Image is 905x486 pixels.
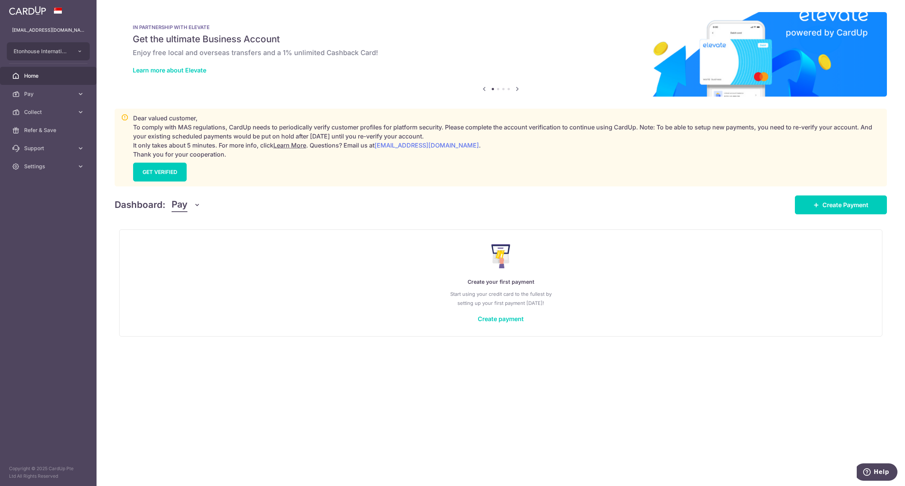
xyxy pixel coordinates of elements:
[133,66,206,74] a: Learn more about Elevate
[133,114,880,159] p: Dear valued customer, To comply with MAS regulations, CardUp needs to periodically verify custome...
[822,200,868,209] span: Create Payment
[491,244,511,268] img: Make Payment
[172,198,187,212] span: Pay
[135,289,867,308] p: Start using your credit card to the fullest by setting up your first payment [DATE]!
[9,6,46,15] img: CardUp
[273,141,306,149] a: Learn More
[12,26,84,34] p: [EMAIL_ADDRESS][DOMAIN_NAME]
[374,141,479,149] a: [EMAIL_ADDRESS][DOMAIN_NAME]
[7,42,90,60] button: Etonhouse International School Pte Ltd
[24,108,74,116] span: Collect
[115,12,887,97] img: Renovation banner
[135,277,867,286] p: Create your first payment
[24,163,74,170] span: Settings
[133,48,869,57] h6: Enjoy free local and overseas transfers and a 1% unlimited Cashback Card!
[795,195,887,214] a: Create Payment
[478,315,524,323] a: Create payment
[857,463,897,482] iframe: Opens a widget where you can find more information
[24,145,74,152] span: Support
[133,24,869,30] p: IN PARTNERSHIP WITH ELEVATE
[24,126,74,134] span: Refer & Save
[172,198,201,212] button: Pay
[24,72,74,80] span: Home
[133,163,187,181] a: GET VERIFIED
[24,90,74,98] span: Pay
[133,33,869,45] h5: Get the ultimate Business Account
[115,198,166,212] h4: Dashboard:
[14,48,69,55] span: Etonhouse International School Pte Ltd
